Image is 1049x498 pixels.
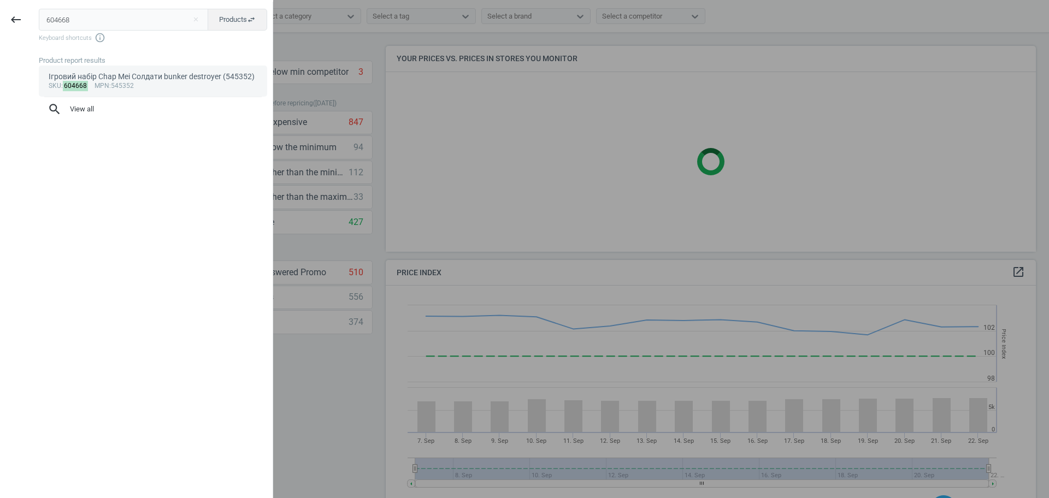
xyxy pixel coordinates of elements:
[39,97,267,121] button: searchView all
[63,81,89,91] mark: 604668
[219,15,256,25] span: Products
[3,7,28,33] button: keyboard_backspace
[39,56,273,66] div: Product report results
[39,32,267,43] span: Keyboard shortcuts
[39,9,209,31] input: Enter the SKU or product name
[187,15,204,25] button: Close
[48,102,258,116] span: View all
[49,82,61,90] span: sku
[48,102,62,116] i: search
[95,32,105,43] i: info_outline
[49,72,258,82] div: Ігровий набір Chap Mei Солдати bunker destroyer (545352)
[9,13,22,26] i: keyboard_backspace
[49,82,258,91] div: : :545352
[208,9,267,31] button: Productsswap_horiz
[95,82,109,90] span: mpn
[247,15,256,24] i: swap_horiz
